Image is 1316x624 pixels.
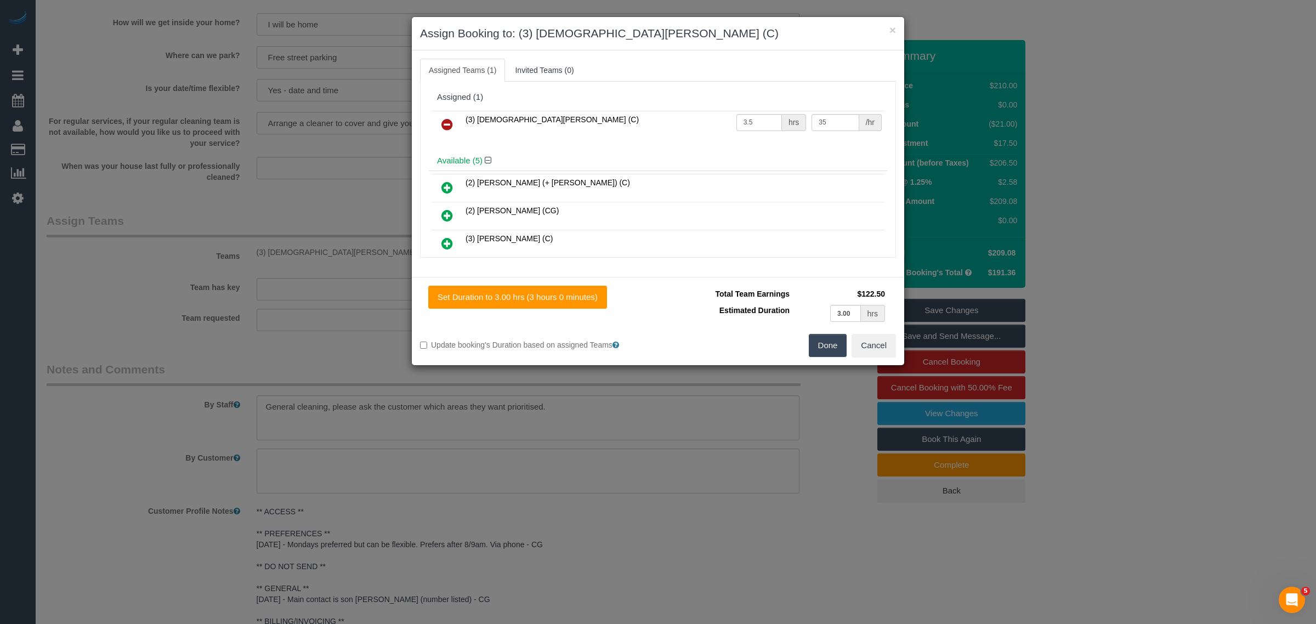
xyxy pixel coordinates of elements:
a: Assigned Teams (1) [420,59,505,82]
span: (3) [PERSON_NAME] (C) [466,234,553,243]
button: Done [809,334,847,357]
td: Total Team Earnings [666,286,792,302]
input: Update booking's Duration based on assigned Teams [420,342,427,349]
button: Set Duration to 3.00 hrs (3 hours 0 minutes) [428,286,607,309]
div: Assigned (1) [437,93,879,102]
a: Invited Teams (0) [506,59,582,82]
div: /hr [859,114,882,131]
td: $122.50 [792,286,888,302]
span: (2) [PERSON_NAME] (+ [PERSON_NAME]) (C) [466,178,630,187]
span: (2) [PERSON_NAME] (CG) [466,206,559,215]
label: Update booking's Duration based on assigned Teams [420,339,650,350]
span: Estimated Duration [719,306,790,315]
div: hrs [861,305,885,322]
span: 5 [1301,587,1310,595]
h3: Assign Booking to: (3) [DEMOGRAPHIC_DATA][PERSON_NAME] (C) [420,25,896,42]
button: × [889,24,896,36]
button: Cancel [852,334,896,357]
iframe: Intercom live chat [1279,587,1305,613]
span: (3) [DEMOGRAPHIC_DATA][PERSON_NAME] (C) [466,115,639,124]
div: hrs [782,114,806,131]
h4: Available (5) [437,156,879,166]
